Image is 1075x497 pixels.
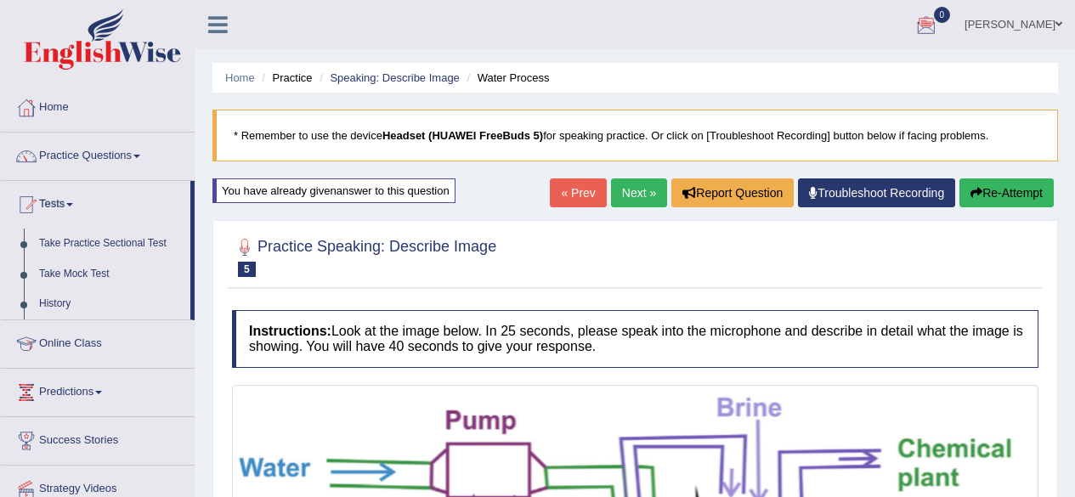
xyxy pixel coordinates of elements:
a: Predictions [1,369,195,411]
a: Home [1,84,195,127]
span: 0 [934,7,951,23]
a: Troubleshoot Recording [798,178,955,207]
b: Headset (HUAWEI FreeBuds 5) [382,129,543,142]
h4: Look at the image below. In 25 seconds, please speak into the microphone and describe in detail w... [232,310,1038,367]
a: « Prev [550,178,606,207]
button: Report Question [671,178,794,207]
a: Success Stories [1,417,195,460]
a: Online Class [1,320,195,363]
a: Take Practice Sectional Test [31,229,190,259]
a: Tests [1,181,190,223]
a: Practice Questions [1,133,195,175]
blockquote: * Remember to use the device for speaking practice. Or click on [Troubleshoot Recording] button b... [212,110,1058,161]
li: Practice [257,70,312,86]
a: Next » [611,178,667,207]
span: 5 [238,262,256,277]
a: Home [225,71,255,84]
h2: Practice Speaking: Describe Image [232,234,496,277]
b: Instructions: [249,324,331,338]
button: Re-Attempt [959,178,1054,207]
a: Take Mock Test [31,259,190,290]
div: You have already given answer to this question [212,178,455,203]
a: Speaking: Describe Image [330,71,459,84]
li: Water Process [462,70,549,86]
a: History [31,289,190,319]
